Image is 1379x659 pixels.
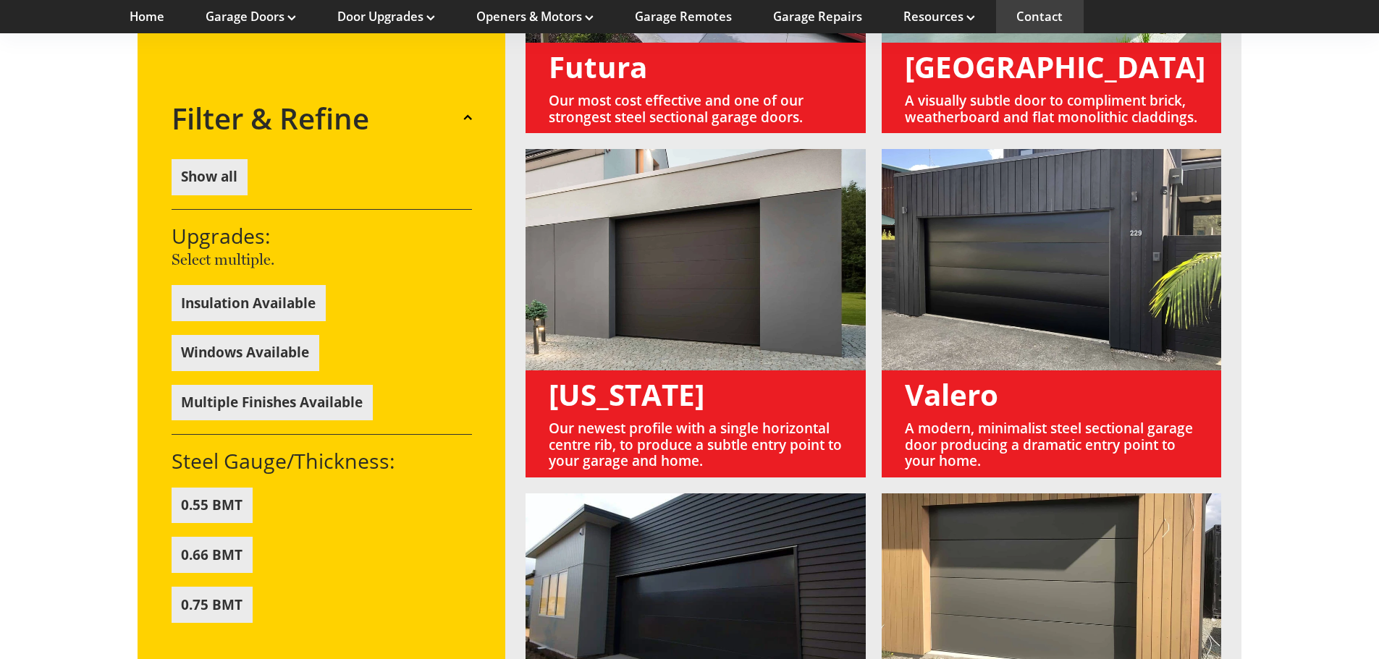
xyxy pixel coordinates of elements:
a: Garage Repairs [773,9,862,25]
a: Resources [903,9,975,25]
h3: Steel Gauge/Thickness: [172,448,472,473]
button: 0.66 BMT [172,537,253,573]
button: Multiple Finishes Available [172,384,373,420]
h3: Upgrades: [172,223,472,247]
a: Garage Doors [206,9,296,25]
button: Show all [172,158,248,195]
button: 0.55 BMT [172,487,253,523]
button: 0.75 BMT [172,587,253,623]
p: Select multiple. [172,247,472,271]
a: Home [130,9,164,25]
a: Openers & Motors [476,9,594,25]
button: Insulation Available [172,285,326,321]
h2: Filter & Refine [172,101,369,136]
a: Garage Remotes [635,9,732,25]
a: Contact [1016,9,1063,25]
button: Windows Available [172,334,319,370]
a: Door Upgrades [337,9,435,25]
